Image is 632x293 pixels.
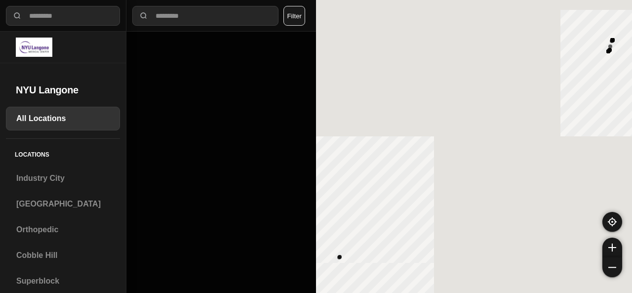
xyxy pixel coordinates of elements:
a: Superblock [6,269,120,293]
img: search [139,11,149,21]
button: zoom-out [602,257,622,277]
a: [GEOGRAPHIC_DATA] [6,192,120,216]
button: Filter [283,6,305,26]
h3: [GEOGRAPHIC_DATA] [16,198,110,210]
img: zoom-in [608,244,616,251]
img: zoom-out [608,263,616,271]
h3: Superblock [16,275,110,287]
h3: Cobble Hill [16,250,110,261]
button: recenter [602,212,622,232]
h3: Industry City [16,172,110,184]
h5: Locations [6,139,120,167]
a: All Locations [6,107,120,130]
img: logo [16,38,52,57]
img: search [12,11,22,21]
h3: All Locations [16,113,110,125]
a: Industry City [6,167,120,190]
h2: NYU Langone [16,83,110,97]
a: Orthopedic [6,218,120,242]
h3: Orthopedic [16,224,110,236]
button: zoom-in [602,238,622,257]
img: recenter [608,217,617,226]
a: Cobble Hill [6,244,120,267]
